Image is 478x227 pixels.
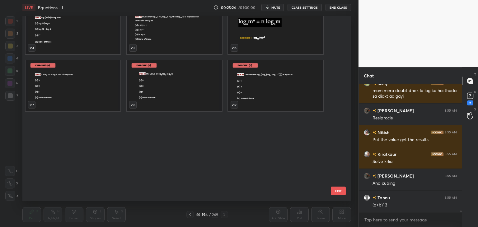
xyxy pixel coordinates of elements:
button: CLASS SETTINGS [288,4,322,11]
div: LIVE [22,4,35,11]
img: default.png [364,195,370,201]
img: no-rating-badge.077c3623.svg [373,174,376,178]
p: Chat [359,67,379,84]
div: Solve krlia [373,159,457,165]
div: 1 [5,16,18,26]
img: 1756868638ICP24I.pdf [127,60,222,111]
p: T [474,72,476,77]
img: 1756868638ICP24I.pdf [26,60,120,111]
img: 11797719ed994b1abeef9272ed1d4d64.jpg [364,129,370,136]
h6: [PERSON_NAME] [376,107,414,114]
img: 1756868638ICP24I.pdf [127,3,222,54]
div: / [209,213,211,216]
img: 90fe729c676f417db5af0f4ced355aee.jpg [364,173,370,179]
div: Resiprocle [373,115,457,121]
img: no-rating-badge.077c3623.svg [373,196,376,200]
img: iconic-dark.1390631f.png [431,131,443,134]
h6: Tannu [376,194,390,201]
h6: [PERSON_NAME] [376,173,414,179]
div: 8:55 AM [445,174,457,178]
div: 8:55 AM [445,131,457,134]
div: C [5,166,18,176]
div: 2 [5,29,18,39]
img: no-rating-badge.077c3623.svg [373,131,376,134]
div: 6 [5,78,18,88]
div: Put the value get the results [373,137,457,143]
div: 3 [5,41,18,51]
div: 249 [212,212,218,217]
div: And cubing [373,180,457,187]
div: 8:55 AM [445,196,457,200]
h6: Nitish [376,129,389,136]
h6: Kiratkaur [376,151,396,157]
button: mute [261,4,284,11]
img: no-rating-badge.077c3623.svg [373,153,376,156]
img: 1756868638ICP24I.pdf [228,60,323,111]
div: X [5,178,18,188]
div: mam mera doubt dhek lo log ka hai thoda sa diakt aa gayi [373,88,457,100]
div: 7 [5,91,18,101]
img: 1756868638ICP24I.pdf [228,3,323,54]
div: grid [359,84,462,212]
div: 2 [467,100,473,105]
div: 8:55 AM [445,152,457,156]
p: G [474,107,476,112]
div: 4 [5,53,18,63]
div: 5 [5,66,18,76]
img: iconic-dark.1390631f.png [431,152,443,156]
button: End Class [326,4,351,11]
div: (a+b)^3 [373,202,457,208]
button: EXIT [331,187,346,195]
h4: Equations - I [38,5,63,11]
img: no-rating-badge.077c3623.svg [373,109,376,113]
img: 1a7c9b30c1a54afba879048832061837.jpg [364,151,370,157]
div: Z [5,191,18,201]
div: 8:55 AM [445,109,457,113]
p: D [474,90,476,94]
img: 1756868638ICP24I.pdf [26,3,120,54]
div: grid [22,16,340,201]
span: mute [271,5,280,10]
div: 196 [201,213,208,216]
img: 90fe729c676f417db5af0f4ced355aee.jpg [364,108,370,114]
